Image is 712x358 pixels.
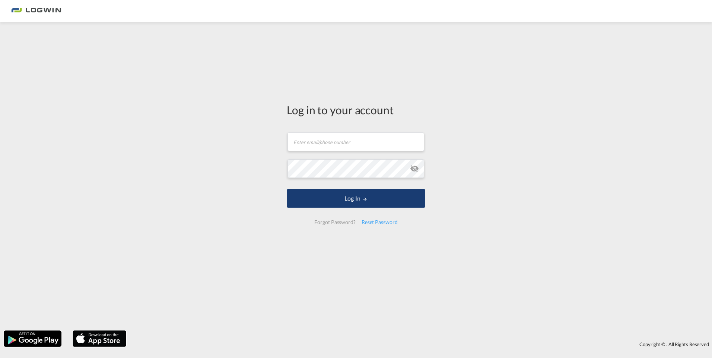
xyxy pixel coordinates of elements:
div: Forgot Password? [311,215,358,229]
div: Reset Password [359,215,401,229]
div: Copyright © . All Rights Reserved [130,338,712,351]
div: Log in to your account [287,102,425,118]
md-icon: icon-eye-off [410,164,419,173]
img: apple.png [72,330,127,348]
img: bc73a0e0d8c111efacd525e4c8ad7d32.png [11,3,61,20]
img: google.png [3,330,62,348]
button: LOGIN [287,189,425,208]
input: Enter email/phone number [287,132,424,151]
